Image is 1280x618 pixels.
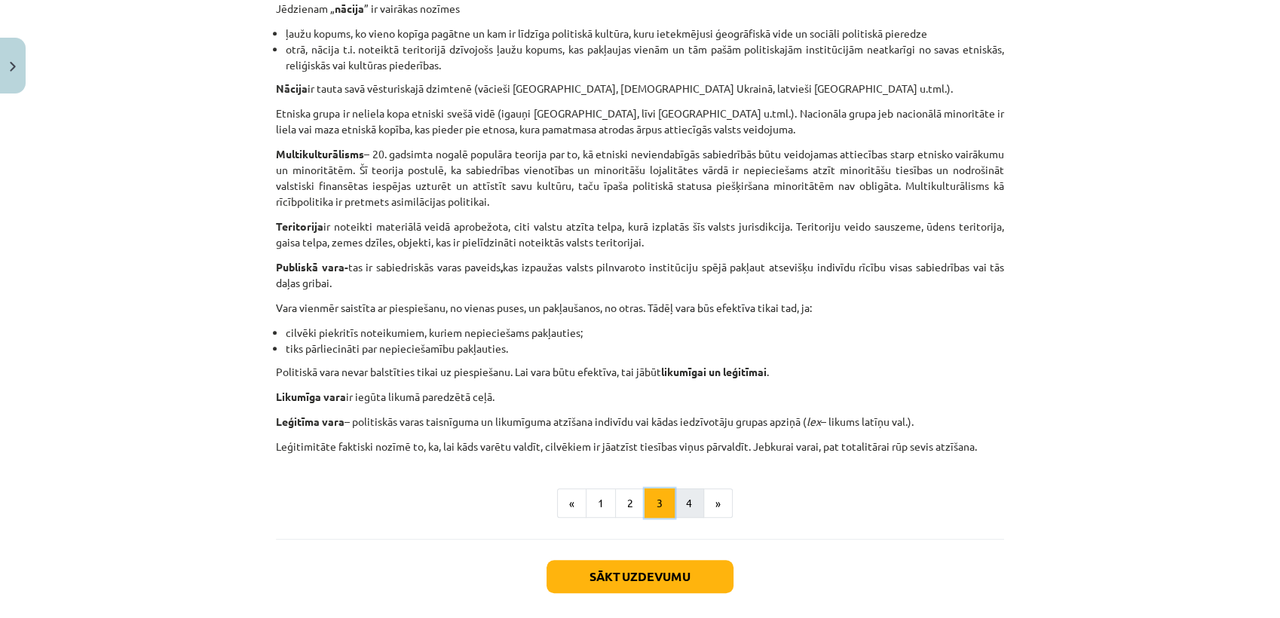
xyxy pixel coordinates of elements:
li: tiks pārliecināti par nepieciešamību pakļauties. [286,341,1004,356]
p: – politiskās varas taisnīguma un likumīguma atzīšana indivīdu vai kādas iedzīvotāju grupas apziņā... [276,414,1004,430]
p: tas ir sabiedriskās varas paveids kas izpaužas valsts pilnvaroto institūciju spējā pakļaut atsevi... [276,259,1004,291]
b: Multikulturālisms [276,147,364,161]
img: icon-close-lesson-0947bae3869378f0d4975bcd49f059093ad1ed9edebbc8119c70593378902aed.svg [10,62,16,72]
p: – 20. gadsimta nogalē populāra teorija par to, kā etniski neviendabīgās sabiedrībās būtu veidojam... [276,146,1004,210]
p: ir iegūta likumā paredzētā ceļā. [276,389,1004,405]
li: ļaužu kopums, ko vieno kopīga pagātne un kam ir līdzīga politiskā kultūra, kuru ietekmējusi ģeogr... [286,26,1004,41]
button: 2 [615,488,645,519]
b: Leģitīma vara [276,415,344,428]
b: Teritorija [276,219,323,233]
p: Etniska grupa ir neliela kopa etniski svešā vidē (igauņi [GEOGRAPHIC_DATA], līvi [GEOGRAPHIC_DATA... [276,106,1004,137]
button: « [557,488,586,519]
button: 4 [674,488,704,519]
b: Nācija [276,81,308,95]
b: likumīgai un leģitīmai [661,365,767,378]
p: Politiskā vara nevar balstīties tikai uz piespiešanu. Lai vara būtu efektīva, tai jābūt . [276,364,1004,380]
p: Jēdzienam „ ” ir vairākas nozīmes [276,1,1004,17]
b: Likumīga vara [276,390,346,403]
button: 3 [645,488,675,519]
button: Sākt uzdevumu [547,560,733,593]
p: ir tauta savā vēsturiskajā dzimtenē (vācieši [GEOGRAPHIC_DATA], [DEMOGRAPHIC_DATA] Ukrainā, latvi... [276,81,1004,96]
p: ir noteikti materiālā veidā aprobežota, citi valstu atzīta telpa, kurā izplatās šīs valsts jurisd... [276,219,1004,250]
button: 1 [586,488,616,519]
i: lex [807,415,821,428]
li: otrā, nācija t.i. noteiktā teritorijā dzīvojošs ļaužu kopums, kas pakļaujas vienām un tām pašām p... [286,41,1004,73]
p: Vara vienmēr saistīta ar piespiešanu, no vienas puses, un pakļaušanos, no otras. Tādēļ vara būs e... [276,300,1004,316]
nav: Page navigation example [276,488,1004,519]
b: Publiskā vara- [276,260,348,274]
b: nācija [335,2,364,15]
li: cilvēki piekritīs noteikumiem, kuriem nepieciešams pakļauties; [286,325,1004,341]
p: Leģitimitāte faktiski nozīmē to, ka, lai kāds varētu valdīt, cilvēkiem ir jāatzīst tiesības viņus... [276,439,1004,454]
b: , [501,260,503,274]
button: » [703,488,733,519]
